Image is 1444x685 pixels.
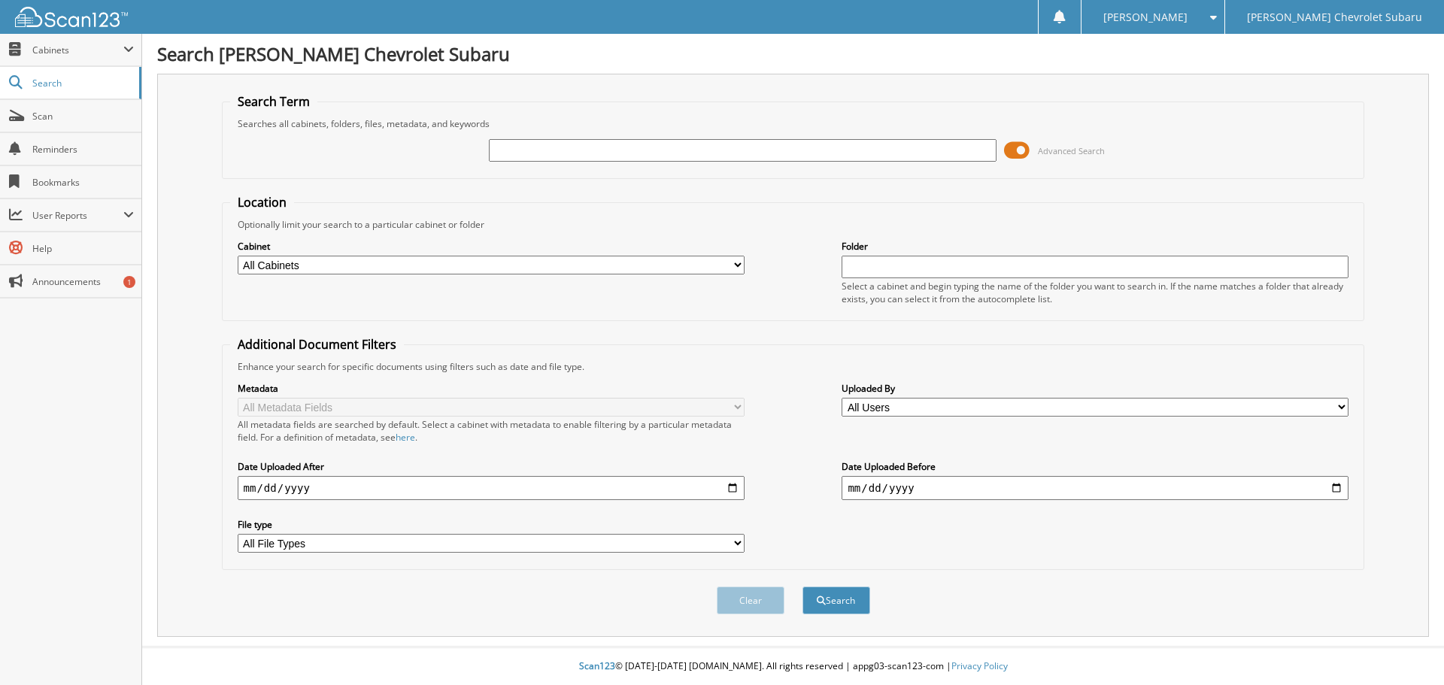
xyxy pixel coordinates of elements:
div: 1 [123,276,135,288]
span: [PERSON_NAME] [1103,13,1188,22]
span: Reminders [32,143,134,156]
a: Privacy Policy [951,659,1008,672]
h1: Search [PERSON_NAME] Chevrolet Subaru [157,41,1429,66]
label: Cabinet [238,240,745,253]
button: Clear [717,586,784,614]
label: Folder [842,240,1348,253]
span: Advanced Search [1038,145,1105,156]
span: User Reports [32,209,123,222]
label: Date Uploaded Before [842,460,1348,473]
input: end [842,476,1348,500]
span: Scan [32,110,134,123]
div: Optionally limit your search to a particular cabinet or folder [230,218,1357,231]
span: Cabinets [32,44,123,56]
span: Scan123 [579,659,615,672]
div: Searches all cabinets, folders, files, metadata, and keywords [230,117,1357,130]
span: [PERSON_NAME] Chevrolet Subaru [1247,13,1422,22]
button: Search [802,586,870,614]
div: © [DATE]-[DATE] [DOMAIN_NAME]. All rights reserved | appg03-scan123-com | [142,648,1444,685]
legend: Location [230,194,294,211]
img: scan123-logo-white.svg [15,7,128,27]
input: start [238,476,745,500]
label: Date Uploaded After [238,460,745,473]
legend: Search Term [230,93,317,110]
label: File type [238,518,745,531]
span: Bookmarks [32,176,134,189]
span: Search [32,77,132,89]
span: Announcements [32,275,134,288]
div: All metadata fields are searched by default. Select a cabinet with metadata to enable filtering b... [238,418,745,444]
div: Enhance your search for specific documents using filters such as date and file type. [230,360,1357,373]
legend: Additional Document Filters [230,336,404,353]
label: Metadata [238,382,745,395]
span: Help [32,242,134,255]
div: Select a cabinet and begin typing the name of the folder you want to search in. If the name match... [842,280,1348,305]
a: here [396,431,415,444]
label: Uploaded By [842,382,1348,395]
